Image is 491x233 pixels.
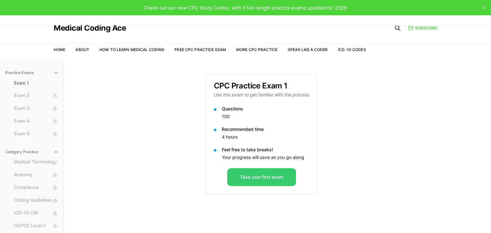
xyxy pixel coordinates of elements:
button: Compliance [12,183,61,193]
a: More CPC Practice [236,47,277,52]
a: How to Learn Medical Coding [99,47,164,52]
p: Questions [222,106,309,112]
p: 100 [222,113,309,120]
span: HCPCS Level II [14,222,58,229]
h3: CPC Practice Exam 1 [214,82,309,90]
a: Subscribe [408,25,437,31]
button: Anatomy [12,170,61,180]
span: Exam 3 [14,105,58,112]
span: ICD-10-CM [14,210,58,217]
button: Exam 4 [12,116,61,126]
button: Take your first exam [227,168,296,186]
button: ICD-10-CM [12,208,61,218]
p: Your progress will save as you go along [222,154,309,161]
span: Coding Guidelines [14,197,58,204]
span: Exam 2 [14,92,58,99]
button: close [478,3,488,13]
button: Coding Guidelines [12,195,61,206]
a: Medical Coding Ace [54,24,126,32]
button: Exam 3 [12,103,61,114]
button: Exam 1 [12,78,61,88]
button: Exam 5 [12,129,61,139]
button: Category Practice [3,147,61,157]
span: Medical Terminology [14,159,58,166]
button: Practice Exams [3,68,61,78]
button: Medical Terminology [12,157,61,167]
span: Check out our new CPC Study Center, with 5 full-length practice exams updated for 2025! [144,5,347,11]
p: 4 hours [222,134,309,140]
button: HCPCS Level II [12,221,61,231]
a: ICD-10 Codes [338,47,366,52]
span: Compliance [14,184,58,191]
a: Home [54,47,65,52]
span: Exam 4 [14,118,58,125]
p: Recommended time [222,126,309,132]
span: Exam 1 [14,80,58,86]
a: Free CPC Practice Exam [175,47,226,52]
span: Exam 5 [14,131,58,138]
span: Anatomy [14,171,58,178]
a: Speak Like a Coder [288,47,328,52]
p: Feel free to take breaks! [222,147,309,153]
button: Exam 2 [12,91,61,101]
a: About [75,47,89,52]
p: Use this exam to get familiar with the process [214,92,309,98]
